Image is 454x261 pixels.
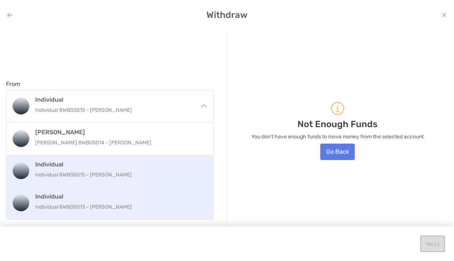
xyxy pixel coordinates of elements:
p: Not Enough Funds [297,119,378,130]
p: You don't have enough funds to move money from the selected account [251,133,424,140]
h4: Individual [35,96,194,103]
img: Individual [13,195,29,211]
img: Individual [13,163,29,179]
h4: Individual [35,193,201,200]
p: [PERSON_NAME] 8WB05014 - [PERSON_NAME] [35,138,201,147]
p: Individual 8WB05013 - [PERSON_NAME] [35,202,201,212]
h4: Individual [35,161,201,168]
p: Individual 8WB05015 - [PERSON_NAME] [35,105,194,115]
label: From [6,80,20,87]
img: Individual [13,98,29,114]
p: Individual 8WB05015 - [PERSON_NAME] [35,170,201,179]
button: Go Back [320,144,355,160]
h4: [PERSON_NAME] [35,129,201,136]
img: Roth IRA [13,130,29,147]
